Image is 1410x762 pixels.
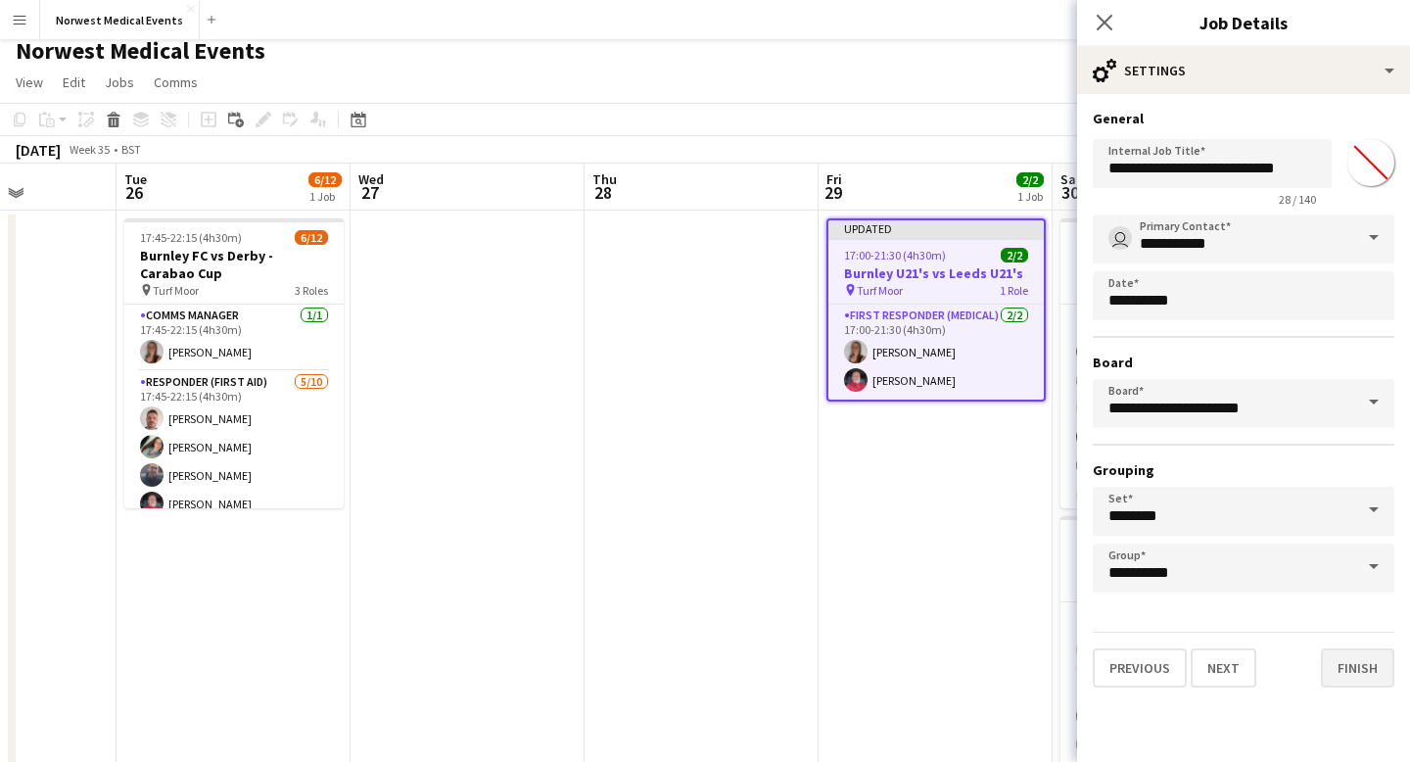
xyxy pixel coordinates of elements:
[823,181,842,204] span: 29
[1060,545,1280,580] h3: [PERSON_NAME] Rovers vs Norwich City
[1191,648,1256,688] button: Next
[16,73,43,91] span: View
[828,264,1044,282] h3: Burnley U21's vs Leeds U21's
[153,283,199,298] span: Turf Moor
[124,371,344,693] app-card-role: Responder (First Aid)5/1017:45-22:15 (4h30m)[PERSON_NAME][PERSON_NAME][PERSON_NAME][PERSON_NAME]
[140,230,242,245] span: 17:45-22:15 (4h30m)
[16,36,265,66] h1: Norwest Medical Events
[589,181,617,204] span: 28
[124,247,344,282] h3: Burnley FC vs Derby - Carabao Cup
[295,283,328,298] span: 3 Roles
[1060,247,1280,282] h3: Manchester United vs Burnley FC
[1263,192,1332,207] span: 28 / 140
[1001,248,1028,262] span: 2/2
[1093,461,1394,479] h3: Grouping
[124,305,344,371] app-card-role: Comms Manager1/117:45-22:15 (4h30m)[PERSON_NAME]
[1076,230,1155,245] span: 12:30-17:30 (5h)
[146,70,206,95] a: Comms
[1093,354,1394,371] h3: Board
[8,70,51,95] a: View
[295,230,328,245] span: 6/12
[105,73,134,91] span: Jobs
[1016,172,1044,187] span: 2/2
[358,170,384,188] span: Wed
[844,248,946,262] span: 17:00-21:30 (4h30m)
[55,70,93,95] a: Edit
[1321,648,1394,688] button: Finish
[1077,47,1410,94] div: Settings
[1093,648,1187,688] button: Previous
[1077,10,1410,35] h3: Job Details
[355,181,384,204] span: 27
[592,170,617,188] span: Thu
[63,73,85,91] span: Edit
[1060,218,1280,508] app-job-card: 12:30-17:30 (5h)18/26Manchester United vs Burnley FC [GEOGRAPHIC_DATA]3 RolesFirst Responder (Med...
[121,181,147,204] span: 26
[124,218,344,508] app-job-card: 17:45-22:15 (4h30m)6/12Burnley FC vs Derby - Carabao Cup Turf Moor3 RolesComms Manager1/117:45-22...
[828,305,1044,400] app-card-role: First Responder (Medical)2/217:00-21:30 (4h30m)[PERSON_NAME][PERSON_NAME]
[1093,110,1394,127] h3: General
[1060,602,1280,669] app-card-role: Comms Manager1/113:00-17:30 (4h30m)[PERSON_NAME]
[1076,528,1178,543] span: 13:00-17:30 (4h30m)
[121,142,141,157] div: BST
[1060,170,1082,188] span: Sat
[828,220,1044,236] div: Updated
[1000,283,1028,298] span: 1 Role
[857,283,903,298] span: Turf Moor
[97,70,142,95] a: Jobs
[65,142,114,157] span: Week 35
[308,172,342,187] span: 6/12
[826,218,1046,402] app-job-card: Updated17:00-21:30 (4h30m)2/2Burnley U21's vs Leeds U21's Turf Moor1 RoleFirst Responder (Medical...
[1017,189,1043,204] div: 1 Job
[1057,181,1082,204] span: 30
[40,1,200,39] button: Norwest Medical Events
[124,170,147,188] span: Tue
[309,189,341,204] div: 1 Job
[826,170,842,188] span: Fri
[16,140,61,160] div: [DATE]
[154,73,198,91] span: Comms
